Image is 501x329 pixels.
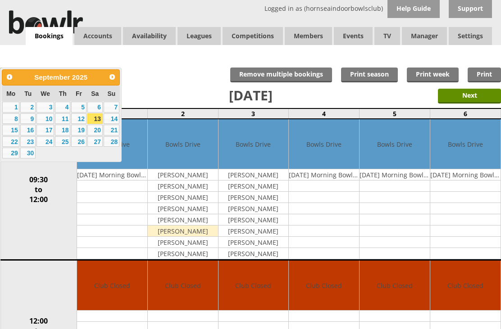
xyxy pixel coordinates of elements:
a: Leagues [178,27,221,45]
td: [PERSON_NAME] [148,214,218,225]
a: 9 [20,113,36,124]
a: 12 [71,113,87,124]
span: Manager [402,27,447,45]
span: Tuesday [24,90,32,97]
a: 7 [104,102,119,113]
a: Competitions [223,27,283,45]
td: [PERSON_NAME] [219,225,289,237]
a: 5 [71,102,87,113]
td: [PERSON_NAME] [148,169,218,180]
a: 4 [55,102,70,113]
td: [PERSON_NAME] [219,192,289,203]
td: 09:30 to 12:00 [0,119,77,260]
td: Bowls Drive [360,119,430,169]
a: 18 [55,125,70,135]
td: Club Closed [148,261,218,311]
td: [PERSON_NAME] [148,203,218,214]
a: 28 [104,136,119,147]
span: Wednesday [41,90,50,97]
a: Prev [3,71,16,83]
span: TV [374,27,400,45]
a: 25 [55,136,70,147]
span: Prev [6,73,13,81]
a: Print [468,68,501,82]
a: 17 [36,125,54,135]
a: Print season [341,68,398,82]
td: [PERSON_NAME] [219,248,289,259]
span: Settings [449,27,492,45]
span: Accounts [74,27,121,45]
td: Club Closed [219,261,289,311]
a: 3 [36,102,54,113]
a: 26 [71,136,87,147]
td: [PERSON_NAME] [219,203,289,214]
a: 19 [71,125,87,135]
a: 22 [2,136,19,147]
span: Members [285,27,332,45]
input: Remove multiple bookings [230,68,332,82]
td: Club Closed [430,261,501,311]
a: 14 [104,113,119,124]
span: Thursday [59,90,67,97]
td: Bowls Drive [219,119,289,169]
span: Saturday [91,90,99,97]
input: Next [438,89,501,104]
a: 20 [87,125,103,135]
td: [DATE] Morning Bowls Club [289,169,359,180]
td: 6 [430,108,501,119]
a: Bookings [26,27,73,45]
td: 4 [289,108,360,119]
span: Monday [6,90,15,97]
a: 29 [2,148,19,158]
a: 1 [2,102,19,113]
td: Club Closed [360,261,430,311]
a: 30 [20,148,36,158]
span: September [34,73,70,81]
a: 13 [87,113,103,124]
td: Bowls Drive [289,119,359,169]
td: [DATE] Morning Bowls Club [430,169,501,180]
td: [PERSON_NAME] [219,169,289,180]
td: [DATE] Morning Bowls Club [360,169,430,180]
a: 21 [104,125,119,135]
a: 6 [87,102,103,113]
span: Next [109,73,116,81]
td: Club Closed [77,261,147,311]
a: 23 [20,136,36,147]
td: 5 [359,108,430,119]
td: [PERSON_NAME] [148,225,218,237]
td: Club Closed [289,261,359,311]
a: 10 [36,113,54,124]
a: 15 [2,125,19,135]
a: Next [106,71,118,83]
td: [PERSON_NAME] [219,180,289,192]
span: 2025 [72,73,87,81]
a: 2 [20,102,36,113]
td: 2 [147,108,218,119]
a: Events [334,27,373,45]
a: 16 [20,125,36,135]
a: 24 [36,136,54,147]
a: 8 [2,113,19,124]
td: 3 [218,108,289,119]
td: [PERSON_NAME] [148,192,218,203]
a: Availability [123,27,176,45]
a: 11 [55,113,70,124]
span: Sunday [107,90,115,97]
td: [PERSON_NAME] [148,237,218,248]
td: Bowls Drive [148,119,218,169]
td: [PERSON_NAME] [148,248,218,259]
td: [DATE] Morning Bowls Club [77,169,147,180]
td: [PERSON_NAME] [148,180,218,192]
td: [PERSON_NAME] [219,237,289,248]
a: Print week [407,68,459,82]
td: [PERSON_NAME] [219,214,289,225]
span: Friday [76,90,82,97]
a: 27 [87,136,103,147]
td: Bowls Drive [430,119,501,169]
